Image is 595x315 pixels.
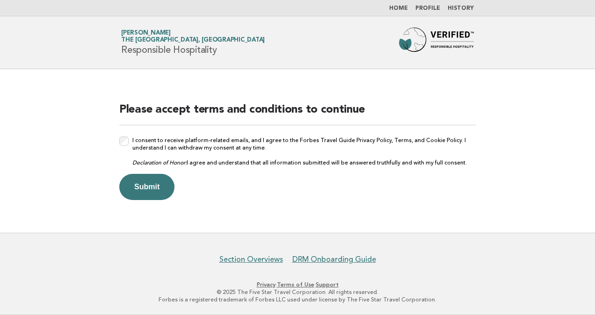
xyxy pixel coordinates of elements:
p: © 2025 The Five Star Travel Corporation. All rights reserved. [13,288,582,296]
h2: Please accept terms and conditions to continue [119,102,476,125]
em: Declaration of Honor: [132,159,187,166]
label: I consent to receive platform-related emails, and I agree to the Forbes Travel Guide Privacy Poli... [132,136,476,166]
p: · · [13,281,582,288]
a: Support [316,281,339,288]
a: Privacy [257,281,276,288]
a: Profile [415,6,440,11]
a: Terms of Use [277,281,314,288]
a: Home [389,6,408,11]
p: Forbes is a registered trademark of Forbes LLC used under license by The Five Star Travel Corpora... [13,296,582,303]
a: DRM Onboarding Guide [292,255,376,264]
button: Submit [119,174,174,200]
a: [PERSON_NAME]The [GEOGRAPHIC_DATA], [GEOGRAPHIC_DATA] [121,30,265,43]
span: The [GEOGRAPHIC_DATA], [GEOGRAPHIC_DATA] [121,37,265,43]
h1: Responsible Hospitality [121,30,265,55]
img: Forbes Travel Guide [399,28,474,57]
a: History [448,6,474,11]
a: Section Overviews [219,255,283,264]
